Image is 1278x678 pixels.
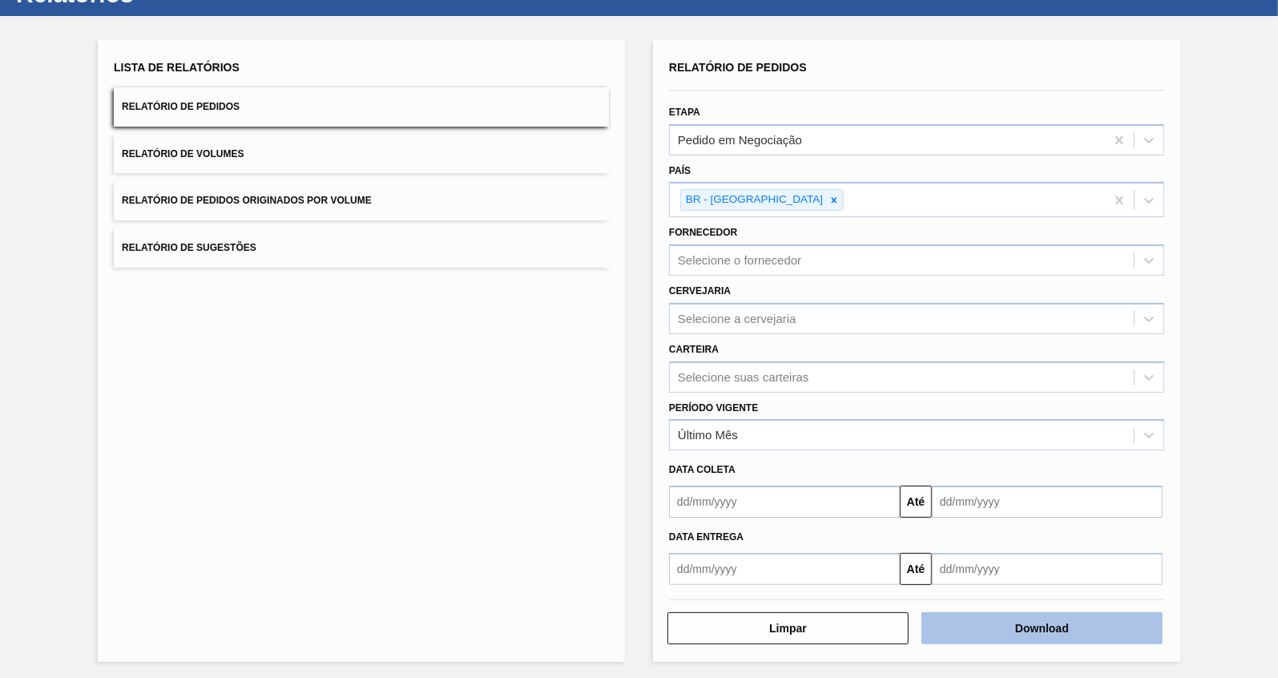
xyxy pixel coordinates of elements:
span: Relatório de Volumes [122,148,244,159]
input: dd/mm/yyyy [932,553,1163,585]
div: Selecione o fornecedor [678,254,801,268]
span: Relatório de Pedidos [122,101,240,112]
label: Carteira [669,344,719,355]
button: Até [900,486,932,518]
span: Data coleta [669,464,736,475]
input: dd/mm/yyyy [932,486,1163,518]
button: Relatório de Pedidos [114,87,609,127]
button: Limpar [667,612,909,644]
div: Último Mês [678,429,738,442]
span: Relatório de Pedidos [669,61,807,74]
button: Relatório de Volumes [114,135,609,174]
label: País [669,165,691,176]
div: BR - [GEOGRAPHIC_DATA] [681,190,825,210]
button: Relatório de Sugestões [114,228,609,268]
input: dd/mm/yyyy [669,553,900,585]
button: Até [900,553,932,585]
div: Pedido em Negociação [678,133,802,147]
div: Selecione suas carteiras [678,370,808,384]
span: Lista de Relatórios [114,61,240,74]
button: Relatório de Pedidos Originados por Volume [114,181,609,220]
span: Relatório de Pedidos Originados por Volume [122,195,372,206]
span: Relatório de Sugestões [122,242,256,253]
div: Selecione a cervejaria [678,312,796,325]
input: dd/mm/yyyy [669,486,900,518]
label: Período Vigente [669,402,758,414]
span: Data entrega [669,531,744,543]
label: Cervejaria [669,285,731,297]
label: Etapa [669,107,700,118]
label: Fornecedor [669,227,737,238]
button: Download [921,612,1163,644]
